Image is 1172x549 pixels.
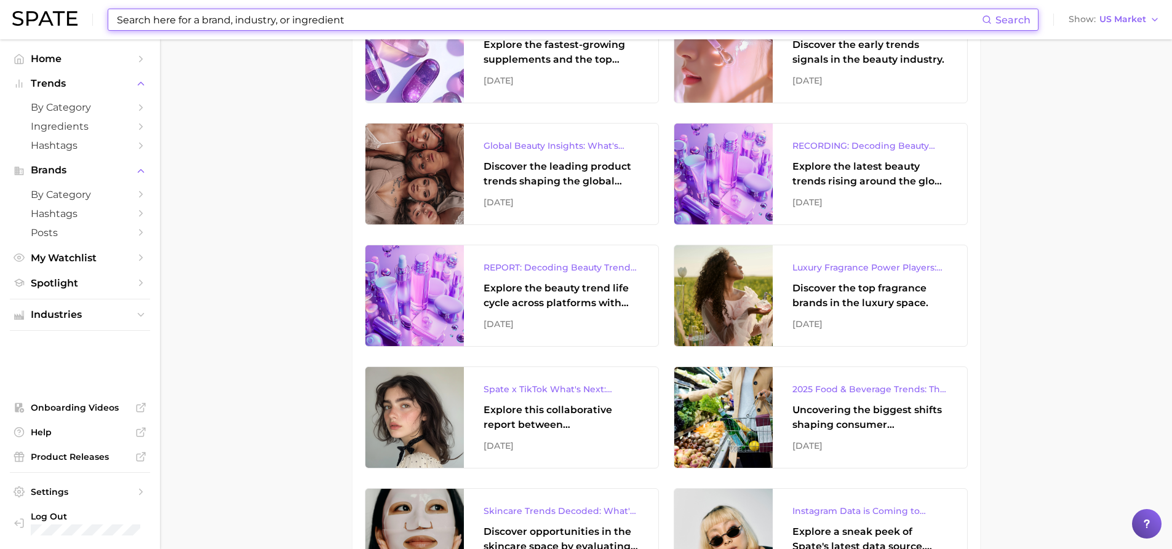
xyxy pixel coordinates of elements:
[31,78,129,89] span: Trends
[484,438,639,453] div: [DATE]
[10,185,150,204] a: by Category
[31,165,129,176] span: Brands
[484,317,639,331] div: [DATE]
[10,161,150,180] button: Brands
[365,123,659,225] a: Global Beauty Insights: What's Trending & What's Ahead?Discover the leading product trends shapin...
[674,366,968,468] a: 2025 Food & Beverage Trends: The Biggest Trends According to TikTok & Google SearchUncovering the...
[365,366,659,468] a: Spate x TikTok What's Next: Beauty EditionExplore this collaborative report between [PERSON_NAME]...
[10,136,150,155] a: Hashtags
[792,382,947,397] div: 2025 Food & Beverage Trends: The Biggest Trends According to TikTok & Google Search
[674,245,968,347] a: Luxury Fragrance Power Players: Consumers’ Brand FavoritesDiscover the top fragrance brands in th...
[792,403,947,432] div: Uncovering the biggest shifts shaping consumer preferences.
[365,1,659,103] a: 2025 Supplement Trends ReportExplore the fastest-growing supplements and the top wellness concern...
[1099,16,1146,23] span: US Market
[792,38,947,67] div: Discover the early trends signals in the beauty industry.
[10,274,150,293] a: Spotlight
[484,138,639,153] div: Global Beauty Insights: What's Trending & What's Ahead?
[484,260,639,275] div: REPORT: Decoding Beauty Trends & Platform Dynamics on Google, TikTok & Instagram
[365,245,659,347] a: REPORT: Decoding Beauty Trends & Platform Dynamics on Google, TikTok & InstagramExplore the beaut...
[792,195,947,210] div: [DATE]
[31,511,159,522] span: Log Out
[10,74,150,93] button: Trends
[792,504,947,518] div: Instagram Data is Coming to Spate
[792,159,947,189] div: Explore the latest beauty trends rising around the globe and gain a clear understanding of consum...
[674,123,968,225] a: RECORDING: Decoding Beauty Trends & Platform Dynamics on Google, TikTok & InstagramExplore the la...
[31,451,129,462] span: Product Releases
[31,120,129,132] span: Ingredients
[12,11,78,26] img: SPATE
[10,448,150,466] a: Product Releases
[31,189,129,200] span: by Category
[10,398,150,417] a: Onboarding Videos
[792,138,947,153] div: RECORDING: Decoding Beauty Trends & Platform Dynamics on Google, TikTok & Instagram
[10,248,150,267] a: My Watchlist
[484,159,639,189] div: Discover the leading product trends shaping the global beauty market.
[10,98,150,117] a: by Category
[31,140,129,151] span: Hashtags
[484,403,639,432] div: Explore this collaborative report between [PERSON_NAME] and TikTok to explore the next big beauty...
[31,252,129,264] span: My Watchlist
[484,195,639,210] div: [DATE]
[484,38,639,67] div: Explore the fastest-growing supplements and the top wellness concerns driving consumer demand
[10,223,150,242] a: Posts
[792,281,947,310] div: Discover the top fragrance brands in the luxury space.
[31,486,129,497] span: Settings
[484,504,639,518] div: Skincare Trends Decoded: What's Popular According to Google Search & TikTok
[792,438,947,453] div: [DATE]
[484,382,639,397] div: Spate x TikTok What's Next: Beauty Edition
[10,204,150,223] a: Hashtags
[792,317,947,331] div: [DATE]
[31,427,129,438] span: Help
[31,101,129,113] span: by Category
[31,277,129,289] span: Spotlight
[31,227,129,239] span: Posts
[31,208,129,219] span: Hashtags
[792,73,947,88] div: [DATE]
[31,53,129,65] span: Home
[1069,16,1096,23] span: Show
[484,281,639,310] div: Explore the beauty trend life cycle across platforms with exclusive insights from Spate’s Popular...
[10,423,150,441] a: Help
[10,507,150,539] a: Log out. Currently logged in with e-mail m-usarzewicz@aiibeauty.com.
[1066,12,1163,28] button: ShowUS Market
[674,1,968,103] a: Emerging Themes in Beauty: Early Trend Signals with Big PotentialDiscover the early trends signal...
[31,309,129,320] span: Industries
[995,14,1030,26] span: Search
[31,402,129,413] span: Onboarding Videos
[10,483,150,501] a: Settings
[10,306,150,324] button: Industries
[10,49,150,68] a: Home
[484,73,639,88] div: [DATE]
[10,117,150,136] a: Ingredients
[792,260,947,275] div: Luxury Fragrance Power Players: Consumers’ Brand Favorites
[116,9,982,30] input: Search here for a brand, industry, or ingredient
